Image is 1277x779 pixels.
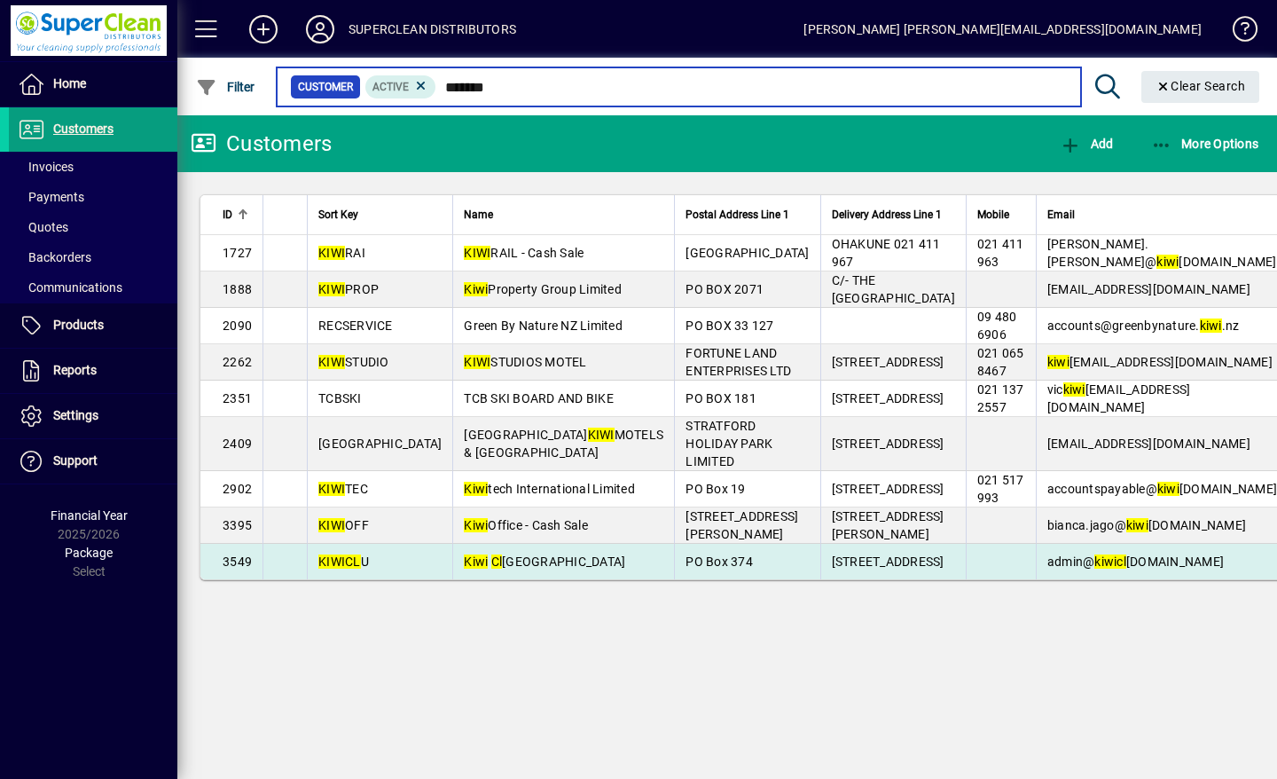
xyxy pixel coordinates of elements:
em: kiwi [1200,319,1222,333]
a: Payments [9,182,177,212]
span: TEC [318,482,368,496]
span: [STREET_ADDRESS][PERSON_NAME] [686,509,798,541]
span: [STREET_ADDRESS][PERSON_NAME] [832,509,944,541]
a: Invoices [9,152,177,182]
span: Sort Key [318,205,358,224]
em: KIWI [464,355,490,369]
div: SUPERCLEAN DISTRIBUTORS [349,15,516,43]
span: Financial Year [51,508,128,523]
button: Add [235,13,292,45]
span: accounts@greenbynature. .nz [1047,319,1240,333]
em: Kiwi [464,282,488,296]
span: [GEOGRAPHIC_DATA] [318,437,442,451]
em: CL [345,555,361,569]
span: Clear Search [1156,79,1246,93]
em: kiwi [1063,382,1085,397]
span: Add [1060,137,1113,151]
em: Kiwi [464,555,488,569]
em: kiwi [1157,482,1179,496]
em: kiwi [1126,518,1148,532]
span: Property Group Limited [464,282,622,296]
div: Customers [191,130,332,158]
span: 2409 [223,437,252,451]
span: OFF [318,518,369,532]
span: TCB SKI BOARD AND BIKE [464,391,614,405]
em: kiwi [1156,255,1179,269]
a: Backorders [9,242,177,272]
span: 1888 [223,282,252,296]
em: KIWI [464,246,490,260]
span: 021 411 963 [977,237,1024,269]
span: 09 480 6906 [977,310,1017,342]
span: [GEOGRAPHIC_DATA] [686,246,809,260]
span: vic [EMAIL_ADDRESS][DOMAIN_NAME] [1047,382,1191,414]
span: [STREET_ADDRESS] [832,482,944,496]
span: Quotes [18,220,68,234]
span: 2351 [223,391,252,405]
span: Settings [53,408,98,422]
a: Reports [9,349,177,393]
span: Postal Address Line 1 [686,205,789,224]
span: 2262 [223,355,252,369]
span: [STREET_ADDRESS] [832,437,944,451]
span: PO BOX 2071 [686,282,764,296]
span: Invoices [18,160,74,174]
a: Quotes [9,212,177,242]
span: bianca.jago@ [DOMAIN_NAME] [1047,518,1246,532]
em: KIWI [318,282,345,296]
span: 021 065 8467 [977,346,1024,378]
span: [PERSON_NAME].[PERSON_NAME]@ [DOMAIN_NAME] [1047,237,1277,269]
span: [STREET_ADDRESS] [832,391,944,405]
span: FORTUNE LAND ENTERPRISES LTD [686,346,791,378]
a: Knowledge Base [1219,4,1255,61]
em: KIWI [318,518,345,532]
span: PO BOX 33 127 [686,319,773,333]
em: KIWI [318,246,345,260]
span: [GEOGRAPHIC_DATA] MOTELS & [GEOGRAPHIC_DATA] [464,428,663,460]
span: Name [464,205,493,224]
span: Package [65,546,113,560]
span: PO Box 374 [686,555,753,569]
em: Kiwi [464,482,488,496]
span: Payments [18,190,84,204]
a: Settings [9,394,177,438]
span: Mobile [977,205,1009,224]
button: Filter [192,71,260,103]
em: KIWI [588,428,615,442]
span: 2090 [223,319,252,333]
span: Customer [298,78,353,96]
a: Home [9,62,177,106]
span: [EMAIL_ADDRESS][DOMAIN_NAME] [1047,437,1250,451]
span: [EMAIL_ADDRESS][DOMAIN_NAME] [1047,282,1250,296]
span: Reports [53,363,97,377]
button: Clear [1141,71,1260,103]
em: Kiwi [464,518,488,532]
span: Backorders [18,250,91,264]
a: Communications [9,272,177,303]
a: Support [9,439,177,484]
span: [EMAIL_ADDRESS][DOMAIN_NAME] [1047,355,1273,369]
button: Add [1055,128,1117,160]
span: ID [223,205,232,224]
span: PROP [318,282,379,296]
div: [PERSON_NAME] [PERSON_NAME][EMAIL_ADDRESS][DOMAIN_NAME] [803,15,1202,43]
span: 2902 [223,482,252,496]
span: [STREET_ADDRESS] [832,355,944,369]
span: 3549 [223,555,252,569]
span: Support [53,453,98,468]
span: PO Box 19 [686,482,745,496]
span: Filter [196,80,255,94]
div: Name [464,205,663,224]
em: kiwi [1094,555,1116,569]
span: OHAKUNE 021 411 967 [832,237,941,269]
span: RAIL - Cash Sale [464,246,584,260]
em: kiwi [1047,355,1069,369]
div: Email [1047,205,1277,224]
span: 021 517 993 [977,473,1024,505]
span: STUDIO [318,355,389,369]
span: RAI [318,246,365,260]
span: Delivery Address Line 1 [832,205,942,224]
span: Green By Nature NZ Limited [464,319,623,333]
span: More Options [1151,137,1259,151]
span: Home [53,76,86,90]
